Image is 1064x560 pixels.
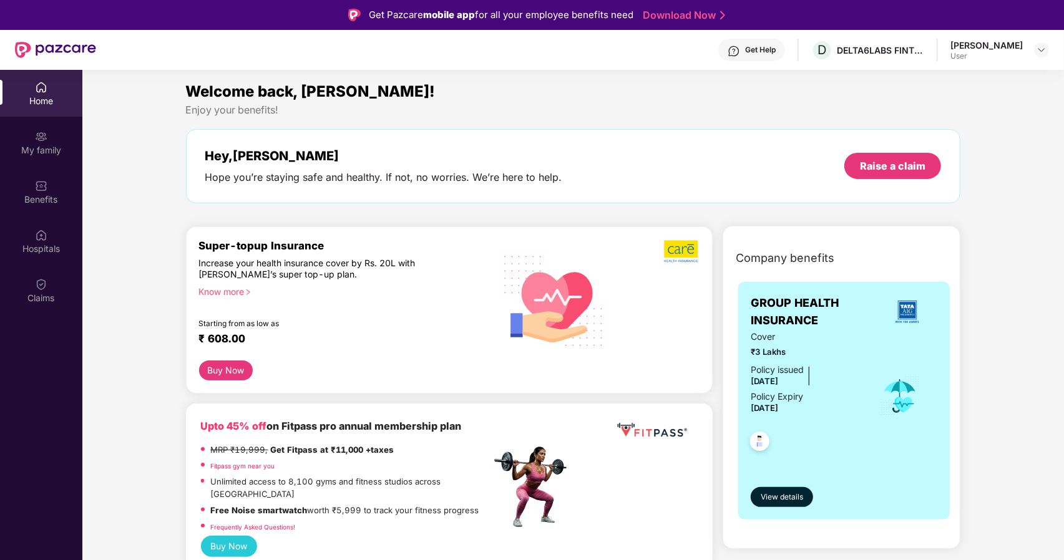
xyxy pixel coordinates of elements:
img: svg+xml;base64,PHN2ZyBpZD0iRHJvcGRvd24tMzJ4MzIiIHhtbG5zPSJodHRwOi8vd3d3LnczLm9yZy8yMDAwL3N2ZyIgd2... [1037,45,1047,55]
span: View details [761,491,803,503]
a: Frequently Asked Questions! [211,523,296,531]
img: svg+xml;base64,PHN2ZyBpZD0iQ2xhaW0iIHhtbG5zPSJodHRwOi8vd3d3LnczLm9yZy8yMDAwL3N2ZyIgd2lkdGg9IjIwIi... [35,278,47,291]
img: svg+xml;base64,PHN2ZyBpZD0iSG9zcGl0YWxzIiB4bWxucz0iaHR0cDovL3d3dy53My5vcmcvMjAwMC9zdmciIHdpZHRoPS... [35,229,47,241]
div: Policy Expiry [751,390,803,403]
img: icon [880,375,920,417]
div: Hope you’re staying safe and healthy. If not, no worries. We’re here to help. [205,171,562,184]
button: View details [751,487,813,507]
span: Welcome back, [PERSON_NAME]! [186,82,436,100]
div: Get Help [745,45,776,55]
img: New Pazcare Logo [15,42,96,58]
a: Download Now [643,9,721,22]
button: Buy Now [199,360,253,380]
a: Fitpass gym near you [211,462,275,470]
img: svg+xml;base64,PHN2ZyBpZD0iSG9tZSIgeG1sbnM9Imh0dHA6Ly93d3cudzMub3JnLzIwMDAvc3ZnIiB3aWR0aD0iMjAiIG... [35,81,47,94]
div: DELTA6LABS FINTECH PRIVATE LIMITED [837,44,924,56]
div: Super-topup Insurance [199,239,491,252]
span: ₹3 Lakhs [751,345,862,359]
strong: Get Fitpass at ₹11,000 +taxes [271,445,394,455]
div: Hey, [PERSON_NAME] [205,148,562,163]
span: right [245,289,251,296]
div: User [950,51,1023,61]
div: Enjoy your benefits! [186,104,961,117]
img: b5dec4f62d2307b9de63beb79f102df3.png [664,239,700,263]
span: D [818,42,827,57]
button: Buy Now [201,536,258,557]
img: fpp.png [491,443,578,531]
div: ₹ 608.00 [199,332,479,347]
img: svg+xml;base64,PHN2ZyB4bWxucz0iaHR0cDovL3d3dy53My5vcmcvMjAwMC9zdmciIHdpZHRoPSI0OC45NDMiIGhlaWdodD... [744,428,775,458]
b: on Fitpass pro annual membership plan [201,420,462,432]
p: worth ₹5,999 to track your fitness progress [211,504,479,517]
strong: mobile app [424,9,476,21]
del: MRP ₹19,999, [211,445,268,455]
b: Upto 45% off [201,420,267,432]
img: svg+xml;base64,PHN2ZyBpZD0iQmVuZWZpdHMiIHhtbG5zPSJodHRwOi8vd3d3LnczLm9yZy8yMDAwL3N2ZyIgd2lkdGg9Ij... [35,180,47,192]
img: Stroke [720,9,725,22]
div: Starting from as low as [199,319,438,327]
span: [DATE] [751,403,778,413]
strong: Free Noise smartwatch [211,505,308,515]
div: [PERSON_NAME] [950,39,1023,51]
img: svg+xml;base64,PHN2ZyB4bWxucz0iaHR0cDovL3d3dy53My5vcmcvMjAwMC9zdmciIHhtbG5zOnhsaW5rPSJodHRwOi8vd3... [494,239,613,360]
span: Cover [751,330,862,344]
span: GROUP HEALTH INSURANCE [751,294,877,330]
img: fppp.png [615,418,690,442]
div: Raise a claim [860,159,925,173]
span: Company benefits [736,249,834,267]
span: [DATE] [751,376,778,386]
p: Unlimited access to 8,100 gyms and fitness studios across [GEOGRAPHIC_DATA] [210,475,491,501]
img: svg+xml;base64,PHN2ZyB3aWR0aD0iMjAiIGhlaWdodD0iMjAiIHZpZXdCb3g9IjAgMCAyMCAyMCIgZmlsbD0ibm9uZSIgeG... [35,130,47,143]
div: Policy issued [751,363,804,377]
img: insurerLogo [891,295,924,329]
div: Know more [199,286,484,295]
div: Increase your health insurance cover by Rs. 20L with [PERSON_NAME]’s super top-up plan. [199,258,437,281]
img: Logo [348,9,361,21]
img: svg+xml;base64,PHN2ZyBpZD0iSGVscC0zMngzMiIgeG1sbnM9Imh0dHA6Ly93d3cudzMub3JnLzIwMDAvc3ZnIiB3aWR0aD... [728,45,740,57]
div: Get Pazcare for all your employee benefits need [369,7,634,22]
